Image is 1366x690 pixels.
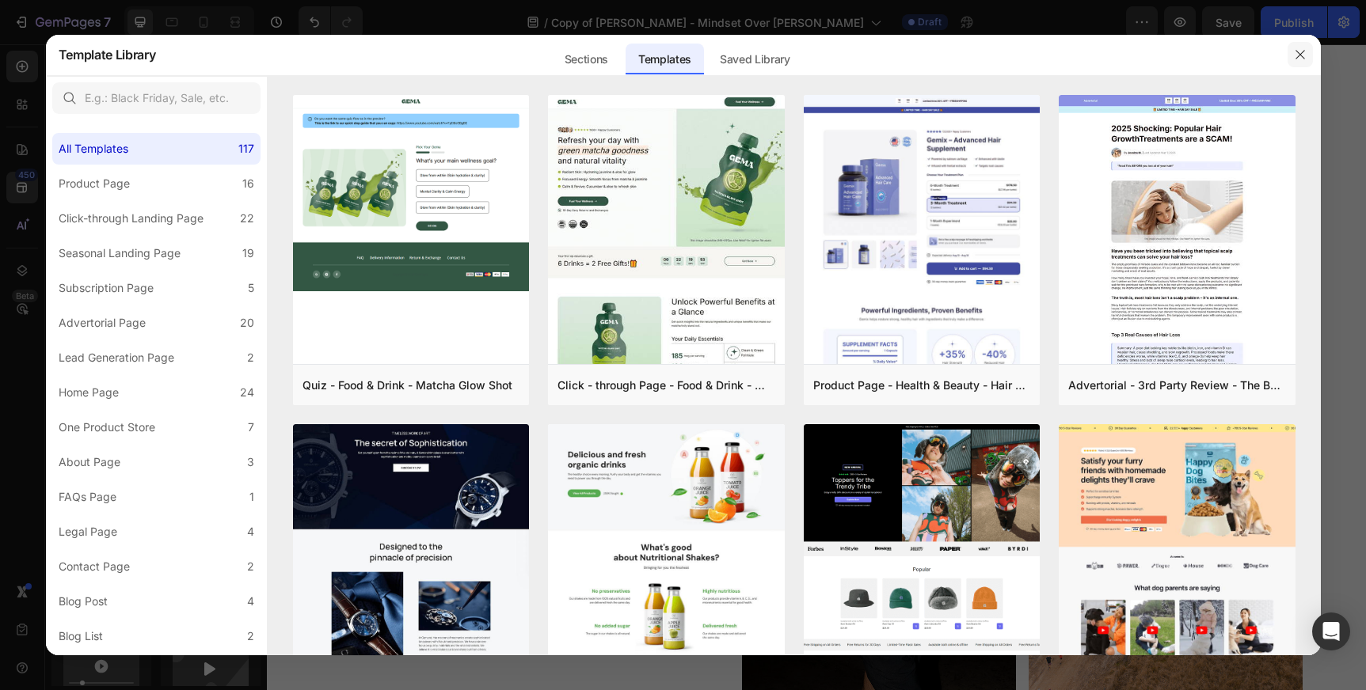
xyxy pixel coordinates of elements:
div: Sections [552,44,621,75]
div: 24 [240,383,254,402]
div: Subscription Page [59,279,154,298]
div: 2 [247,348,254,367]
div: About Page [59,453,120,472]
div: 2 [247,627,254,646]
div: 7 [248,418,254,437]
input: E.g.: Black Friday, Sale, etc. [52,82,261,114]
div: Lead Generation Page [59,348,174,367]
h2: Template Library [59,34,156,75]
div: Quiz - Food & Drink - Matcha Glow Shot [302,376,512,395]
div: 1 [249,487,254,506]
div: 5 [248,279,254,298]
div: 19 [242,244,254,263]
div: 3 [247,453,254,472]
div: Home Page [59,383,119,402]
div: FAQs Page [59,487,116,506]
div: 22 [240,209,254,228]
div: Click - through Page - Food & Drink - Matcha Glow Shot [557,376,775,395]
div: 20 [240,313,254,332]
div: One Product Store [59,418,155,437]
div: Blog Post [59,592,108,611]
div: Blog List [59,627,103,646]
div: Advertorial - 3rd Party Review - The Before Image - Hair Supplement [1068,376,1286,395]
div: All Templates [59,139,128,158]
div: Templates [626,44,704,75]
div: 16 [242,174,254,193]
div: Open Intercom Messenger [1312,612,1350,650]
div: Click-through Landing Page [59,209,204,228]
div: 4 [247,522,254,541]
div: Drop element here [517,279,601,291]
div: 2 [247,557,254,576]
div: 117 [238,139,254,158]
div: Saved Library [707,44,803,75]
div: Advertorial Page [59,313,146,332]
div: Legal Page [59,522,117,541]
img: quiz-1.png [293,95,530,291]
div: 4 [247,592,254,611]
div: Seasonal Landing Page [59,244,181,263]
div: Contact Page [59,557,130,576]
div: Product Page - Health & Beauty - Hair Supplement [813,376,1031,395]
div: Product Page [59,174,130,193]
